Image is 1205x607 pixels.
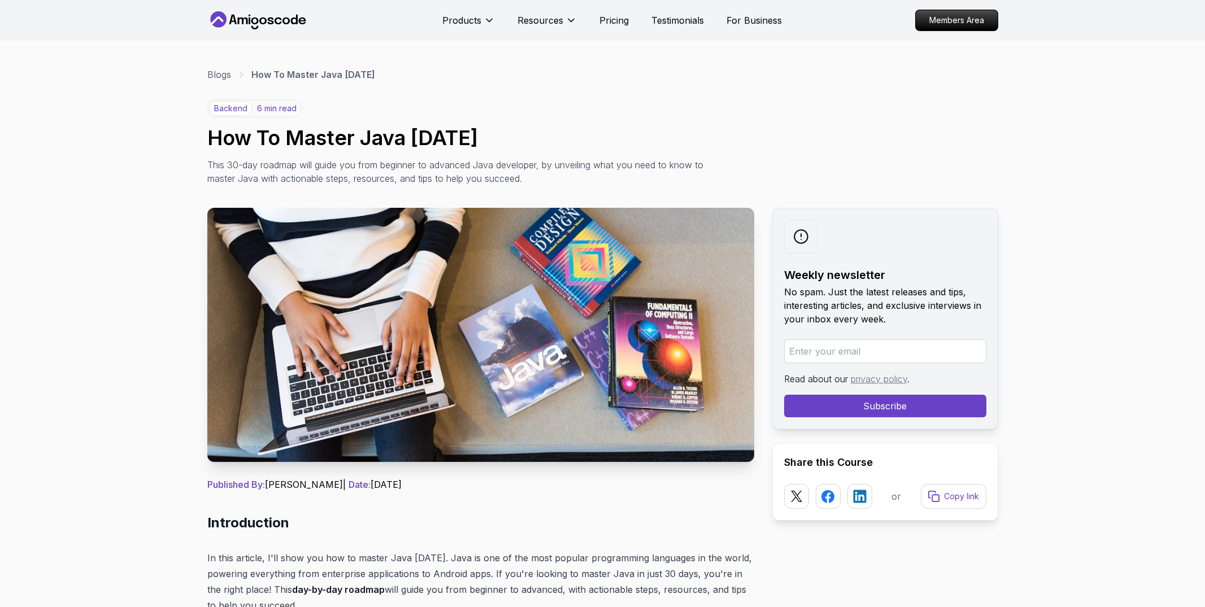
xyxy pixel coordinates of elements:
[891,490,901,503] p: or
[784,395,986,417] button: Subscribe
[207,126,998,149] h1: How To Master Java [DATE]
[292,584,385,595] strong: day-by-day roadmap
[209,101,253,116] p: backend
[517,14,563,27] p: Resources
[349,479,371,490] span: Date:
[784,267,986,283] h2: Weekly newsletter
[442,14,481,27] p: Products
[599,14,629,27] a: Pricing
[727,14,782,27] a: For Business
[784,455,986,470] h2: Share this Course
[944,491,979,502] p: Copy link
[442,14,495,36] button: Products
[207,478,754,491] p: [PERSON_NAME] | [DATE]
[251,68,375,81] p: How To Master Java [DATE]
[207,479,265,490] span: Published By:
[921,484,986,509] button: Copy link
[651,14,704,27] a: Testimonials
[257,103,297,114] p: 6 min read
[784,339,986,363] input: Enter your email
[207,514,754,532] h2: Introduction
[207,68,231,81] a: Blogs
[784,285,986,326] p: No spam. Just the latest releases and tips, interesting articles, and exclusive interviews in you...
[915,10,998,31] a: Members Area
[784,372,986,386] p: Read about our .
[851,373,907,385] a: privacy policy
[207,158,714,185] p: This 30-day roadmap will guide you from beginner to advanced Java developer, by unveiling what yo...
[207,208,754,462] img: How To Master Java in 30 Days thumbnail
[916,10,998,30] p: Members Area
[517,14,577,36] button: Resources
